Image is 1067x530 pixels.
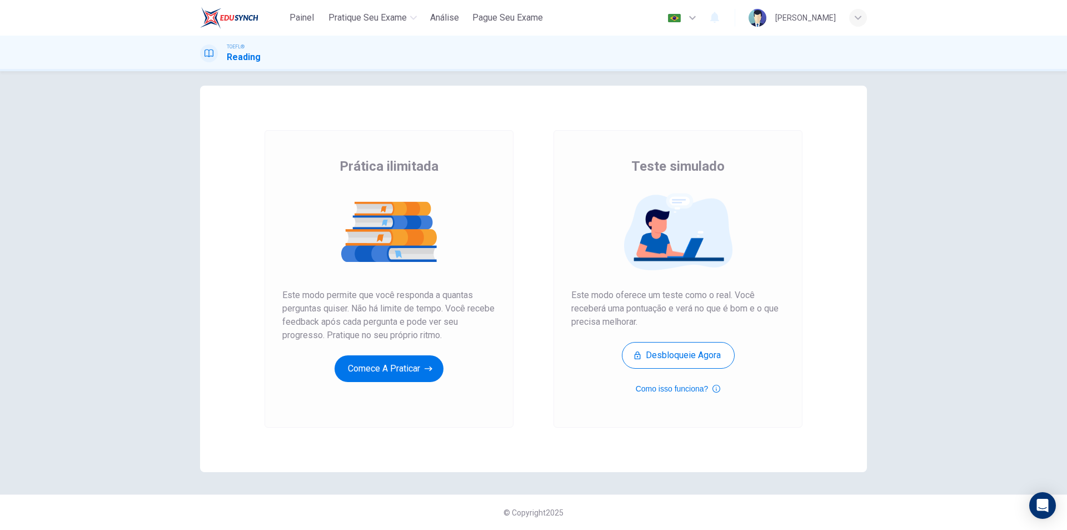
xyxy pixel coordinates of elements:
span: Este modo permite que você responda a quantas perguntas quiser. Não há limite de tempo. Você rece... [282,289,496,342]
span: © Copyright 2025 [503,508,564,517]
div: Open Intercom Messenger [1029,492,1056,519]
img: pt [667,14,681,22]
span: Teste simulado [631,157,725,175]
span: Este modo oferece um teste como o real. Você receberá uma pontuação e verá no que é bom e o que p... [571,289,785,329]
h1: Reading [227,51,261,64]
img: EduSynch logo [200,7,258,29]
button: Desbloqueie agora [622,342,735,369]
span: Painel [290,11,314,24]
button: Comece a praticar [335,355,443,382]
button: Análise [426,8,463,28]
button: Pague Seu Exame [468,8,547,28]
span: Prática ilimitada [340,157,438,175]
img: Profile picture [749,9,766,27]
a: EduSynch logo [200,7,284,29]
button: Pratique seu exame [324,8,421,28]
button: Painel [284,8,320,28]
span: Pratique seu exame [328,11,407,24]
span: TOEFL® [227,43,245,51]
span: Análise [430,11,459,24]
div: [PERSON_NAME] [775,11,836,24]
button: Como isso funciona? [636,382,721,395]
span: Pague Seu Exame [472,11,543,24]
